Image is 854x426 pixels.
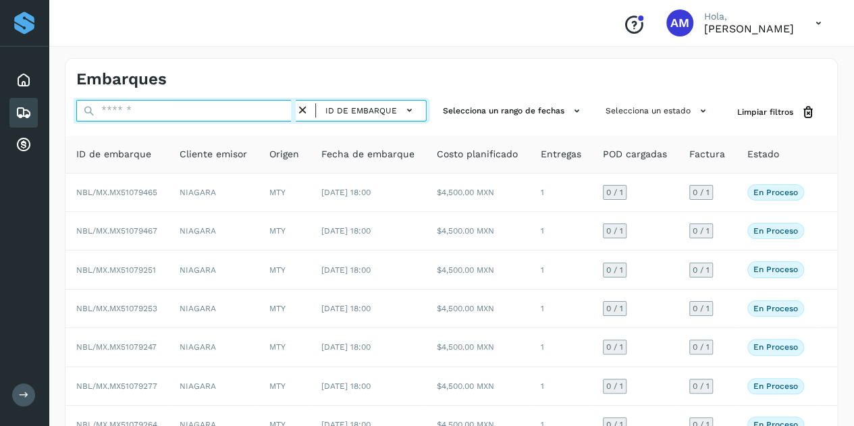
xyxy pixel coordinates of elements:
td: MTY [259,290,311,328]
p: En proceso [753,265,798,274]
span: 0 / 1 [693,382,710,390]
span: 0 / 1 [693,188,710,196]
button: ID de embarque [321,101,421,120]
span: Costo planificado [437,147,518,161]
span: [DATE] 18:00 [321,381,371,391]
span: ID de embarque [76,147,151,161]
td: 1 [529,367,592,406]
span: [DATE] 18:00 [321,188,371,197]
span: [DATE] 18:00 [321,226,371,236]
h4: Embarques [76,70,167,89]
span: 0 / 1 [606,382,623,390]
button: Limpiar filtros [726,100,826,125]
p: En proceso [753,304,798,313]
p: En proceso [753,188,798,197]
span: [DATE] 18:00 [321,265,371,275]
div: Cuentas por cobrar [9,130,38,160]
td: $4,500.00 MXN [426,328,529,367]
span: 0 / 1 [606,343,623,351]
td: 1 [529,212,592,250]
span: 0 / 1 [606,188,623,196]
td: $4,500.00 MXN [426,290,529,328]
td: 1 [529,174,592,212]
span: Origen [269,147,299,161]
td: NIAGARA [169,367,259,406]
span: Entregas [540,147,581,161]
td: $4,500.00 MXN [426,174,529,212]
span: ID de embarque [325,105,397,117]
td: $4,500.00 MXN [426,212,529,250]
span: 0 / 1 [606,266,623,274]
span: NBL/MX.MX51079277 [76,381,157,391]
td: MTY [259,212,311,250]
td: MTY [259,174,311,212]
td: 1 [529,328,592,367]
td: NIAGARA [169,250,259,289]
p: En proceso [753,226,798,236]
p: Angele Monserrat Manriquez Bisuett [704,22,794,35]
td: NIAGARA [169,290,259,328]
td: 1 [529,250,592,289]
span: NBL/MX.MX51079247 [76,342,157,352]
p: Hola, [704,11,794,22]
span: Limpiar filtros [737,106,793,118]
span: NBL/MX.MX51079467 [76,226,157,236]
span: 0 / 1 [606,227,623,235]
span: 0 / 1 [693,304,710,313]
div: Embarques [9,98,38,128]
span: 0 / 1 [693,227,710,235]
span: 0 / 1 [606,304,623,313]
td: MTY [259,250,311,289]
span: Cliente emisor [180,147,247,161]
span: Fecha de embarque [321,147,415,161]
span: NBL/MX.MX51079465 [76,188,157,197]
td: MTY [259,328,311,367]
td: NIAGARA [169,174,259,212]
span: Estado [747,147,779,161]
span: NBL/MX.MX51079251 [76,265,156,275]
p: En proceso [753,342,798,352]
span: 0 / 1 [693,343,710,351]
span: [DATE] 18:00 [321,342,371,352]
td: MTY [259,367,311,406]
span: POD cargadas [603,147,667,161]
div: Inicio [9,65,38,95]
span: 0 / 1 [693,266,710,274]
span: NBL/MX.MX51079253 [76,304,157,313]
td: $4,500.00 MXN [426,367,529,406]
td: NIAGARA [169,328,259,367]
p: En proceso [753,381,798,391]
button: Selecciona un estado [600,100,716,122]
span: Factura [689,147,725,161]
span: [DATE] 18:00 [321,304,371,313]
td: 1 [529,290,592,328]
button: Selecciona un rango de fechas [437,100,589,122]
td: $4,500.00 MXN [426,250,529,289]
td: NIAGARA [169,212,259,250]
